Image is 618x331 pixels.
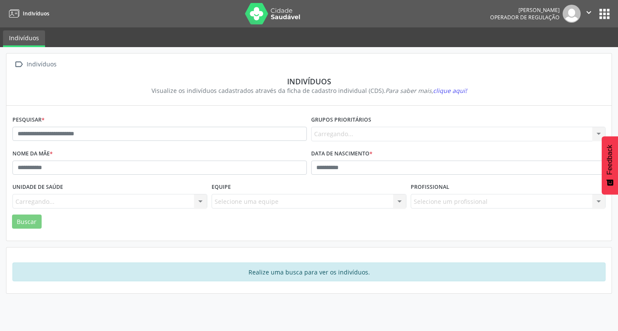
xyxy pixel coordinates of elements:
[490,6,560,14] div: [PERSON_NAME]
[311,147,373,161] label: Data de nascimento
[23,10,49,17] span: Indivíduos
[12,58,58,71] a:  Indivíduos
[490,14,560,21] span: Operador de regulação
[3,30,45,47] a: Indivíduos
[12,113,45,127] label: Pesquisar
[12,181,63,194] label: Unidade de saúde
[311,113,371,127] label: Grupos prioritários
[411,181,449,194] label: Profissional
[385,86,467,95] i: Para saber mais,
[18,86,600,95] div: Visualize os indivíduos cadastrados através da ficha de cadastro individual (CDS).
[563,5,581,23] img: img
[12,262,606,281] div: Realize uma busca para ver os indivíduos.
[6,6,49,21] a: Indivíduos
[584,8,594,17] i: 
[12,58,25,71] i: 
[12,147,53,161] label: Nome da mãe
[597,6,612,21] button: apps
[18,77,600,86] div: Indivíduos
[581,5,597,23] button: 
[12,215,42,229] button: Buscar
[212,181,231,194] label: Equipe
[433,86,467,95] span: clique aqui!
[25,58,58,71] div: Indivíduos
[602,136,618,194] button: Feedback - Mostrar pesquisa
[606,145,614,175] span: Feedback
